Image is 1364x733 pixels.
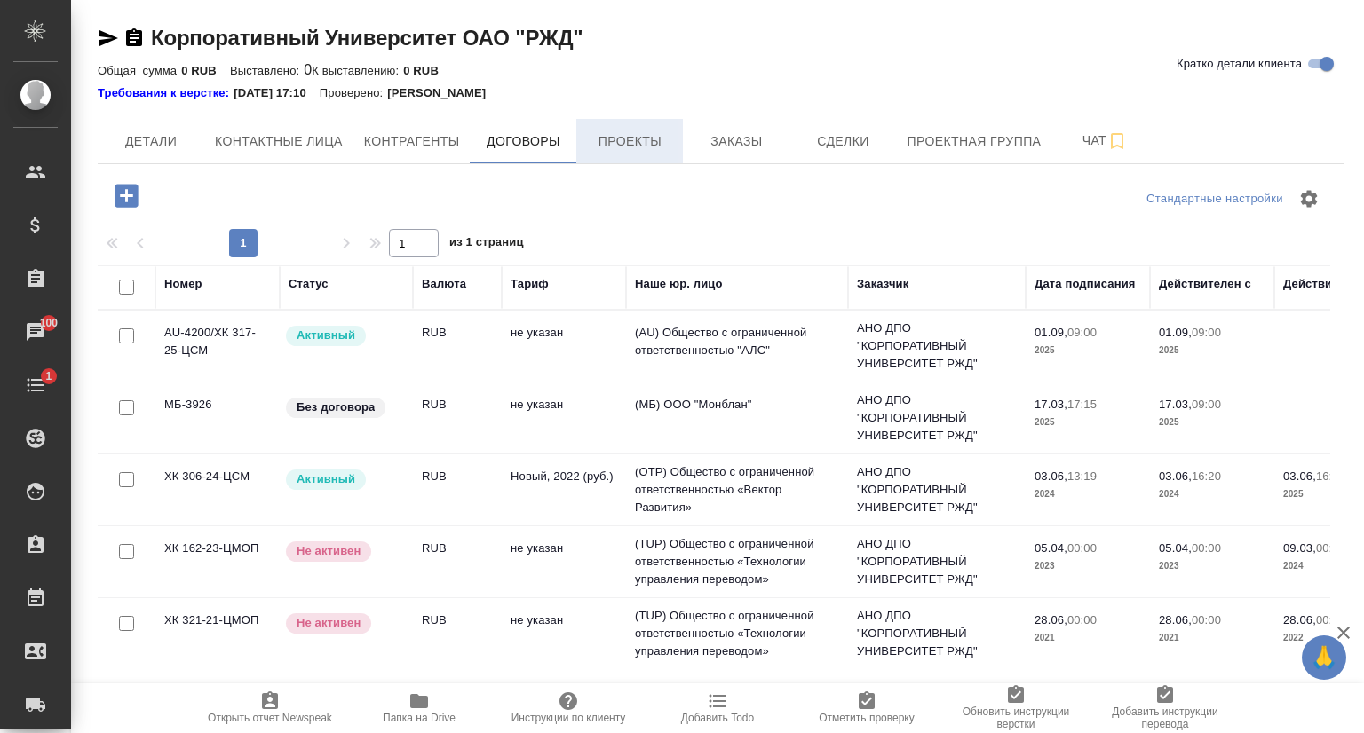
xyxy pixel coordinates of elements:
a: Требования к верстке: [98,84,234,102]
p: 16:20 [1316,469,1345,483]
td: (TUP) Общество с ограниченной ответственностью «Технологии управления переводом» [626,526,848,597]
div: 0 [98,59,1344,81]
p: Выставлено: [230,64,304,77]
p: Проверено: [320,84,388,102]
p: 00:00 [1316,541,1345,555]
div: Дата подписания [1035,275,1136,293]
p: [PERSON_NAME] [387,84,499,102]
p: 05.04, [1159,541,1192,555]
div: Статус [289,275,329,293]
td: не указан [502,315,626,377]
p: 00:00 [1192,541,1221,555]
p: 28.06, [1159,613,1192,627]
p: 2024 [1159,485,1265,503]
p: 09:00 [1067,326,1097,339]
span: Контактные лица [215,130,343,153]
p: АНО ДПО "КОРПОРАТИВНЫЙ УНИВЕРСИТЕТ РЖД" [857,319,1017,373]
span: Чат [1062,130,1147,152]
td: RUB [413,459,502,521]
span: Добавить инструкции перевода [1101,705,1229,730]
div: Заказчик [857,275,908,293]
td: (TUP) Общество с ограниченной ответственностью «Технологии управления переводом» [626,598,848,669]
span: Кратко детали клиента [1177,55,1302,73]
p: АНО ДПО "КОРПОРАТИВНЫЙ УНИВЕРСИТЕТ РЖД" [857,535,1017,588]
p: К выставлению: [312,64,403,77]
p: Не активен [297,542,361,560]
p: 09:00 [1192,398,1221,411]
p: Без договора [297,398,375,416]
p: 2025 [1159,342,1265,359]
p: [DATE] 17:10 [234,84,320,102]
span: 🙏 [1309,639,1339,676]
button: 🙏 [1302,635,1346,680]
p: 0 RUB [403,64,452,77]
td: (OTP) Общество с ограниченной ответственностью «Вектор Развития» [626,454,848,525]
span: Проекты [587,130,672,153]
p: 03.06, [1035,469,1067,483]
p: 00:00 [1316,613,1345,627]
p: Активный [297,470,355,488]
div: Валюта [422,275,466,293]
p: 13:19 [1067,469,1097,483]
span: Проектная группа [907,130,1041,153]
p: 05.04, [1035,541,1067,555]
button: Обновить инструкции верстки [941,683,1090,733]
p: АНО ДПО "КОРПОРАТИВНЫЙ УНИВЕРСИТЕТ РЖД" [857,463,1017,516]
td: не указан [502,387,626,449]
a: Корпоративный Университет ОАО "РЖД" [151,26,583,50]
td: RUB [413,603,502,665]
svg: Подписаться [1106,130,1128,152]
button: Добавить инструкции перевода [1090,683,1240,733]
span: из 1 страниц [449,232,524,257]
td: не указан [502,603,626,665]
p: 2023 [1159,557,1265,575]
p: 2021 [1159,629,1265,647]
span: Контрагенты [364,130,460,153]
td: AU-4200/ХК 317-25-ЦСМ [155,315,280,377]
button: Скопировать ссылку [123,28,145,49]
p: 09:00 [1192,326,1221,339]
a: 100 [4,310,67,354]
span: Обновить инструкции верстки [952,705,1080,730]
div: Тариф [511,275,549,293]
p: 00:00 [1067,541,1097,555]
p: 0 RUB [181,64,230,77]
p: 2025 [1159,414,1265,431]
td: ХК 162-23-ЦМОП [155,531,280,593]
td: ХК 321-21-ЦМОП [155,603,280,665]
td: Новый, 2022 (руб.) [502,459,626,521]
td: RUB [413,315,502,377]
div: Номер [164,275,202,293]
p: АНО ДПО "КОРПОРАТИВНЫЙ УНИВЕРСИТЕТ РЖД" [857,391,1017,445]
td: RUB [413,387,502,449]
span: Настроить таблицу [1288,177,1330,220]
td: (МБ) ООО "Монблан" [626,387,848,449]
div: Действителен с [1159,275,1251,293]
div: Наше юр. лицо [635,275,723,293]
p: 03.06, [1159,469,1192,483]
a: 1 [4,363,67,407]
p: 16:20 [1192,469,1221,483]
p: 17.03, [1159,398,1192,411]
div: Нажми, чтобы открыть папку с инструкцией [98,84,234,102]
button: Скопировать ссылку для ЯМессенджера [98,28,119,49]
td: RUB [413,531,502,593]
p: 2023 [1035,557,1141,575]
button: Добавить договор [102,177,151,214]
p: 2024 [1035,485,1141,503]
p: 03.06, [1283,469,1316,483]
p: 2021 [1035,629,1141,647]
p: 17:15 [1067,398,1097,411]
p: Не активен [297,614,361,632]
span: Сделки [800,130,885,153]
p: 28.06, [1283,613,1316,627]
p: Общая сумма [98,64,181,77]
p: 01.09, [1035,326,1067,339]
p: 17.03, [1035,398,1067,411]
p: 2025 [1035,342,1141,359]
td: ХК 306-24-ЦСМ [155,459,280,521]
span: 1 [35,367,62,385]
span: Договоры [480,130,566,153]
span: Заказы [694,130,779,153]
p: Активный [297,327,355,344]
